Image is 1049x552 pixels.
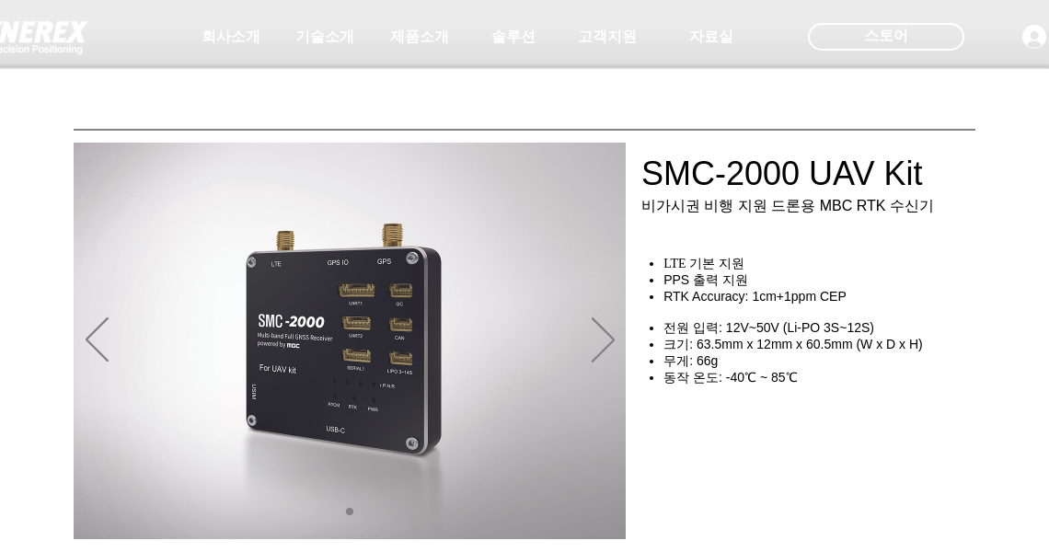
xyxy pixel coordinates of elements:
a: 회사소개 [185,18,277,55]
span: 기술소개 [295,28,354,47]
div: 스토어 [808,23,964,51]
a: 고객지원 [561,18,653,55]
nav: 슬라이드 [340,508,361,515]
span: 스토어 [864,26,908,46]
a: 자료실 [665,18,757,55]
span: 고객지원 [578,28,637,47]
button: 이전 [86,317,109,365]
div: 슬라이드쇼 [74,143,626,539]
span: 크기: 63.5mm x 12mm x 60.5mm (W x D x H) [663,337,923,351]
a: 제품소개 [374,18,466,55]
a: 기술소개 [279,18,371,55]
span: 무게: 66g [663,353,718,368]
span: 전원 입력: 12V~50V (Li-PO 3S~12S) [663,320,874,335]
img: SMC2000.jpg [74,143,626,539]
a: 솔루션 [467,18,559,55]
button: 다음 [592,317,615,365]
span: 솔루션 [491,28,536,47]
a: 01 [346,508,353,515]
span: RTK Accuracy: 1cm+1ppm CEP [663,289,847,304]
span: 제품소개 [390,28,449,47]
span: 동작 온도: -40℃ ~ 85℃ [663,370,797,385]
span: 자료실 [689,28,733,47]
span: 회사소개 [202,28,260,47]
